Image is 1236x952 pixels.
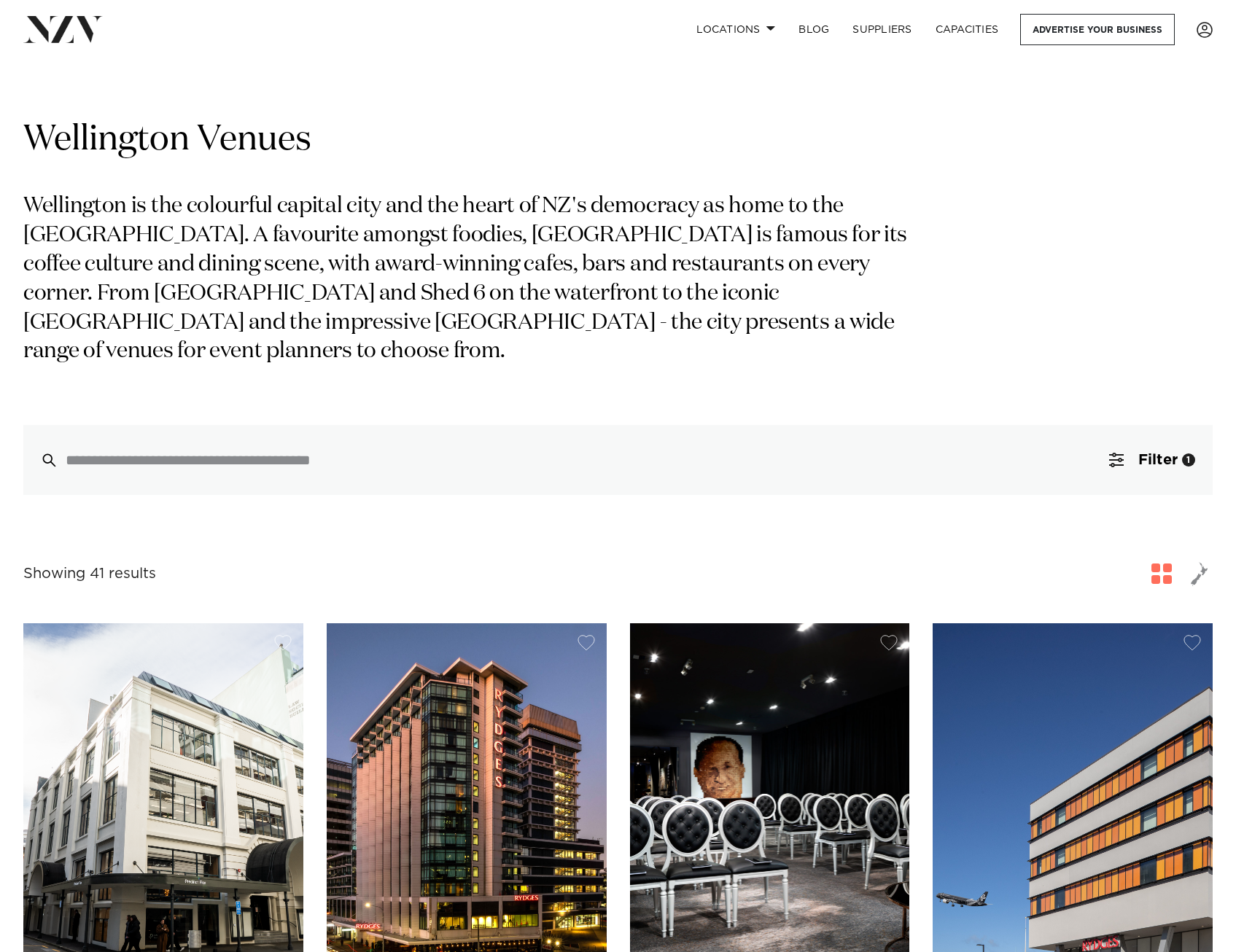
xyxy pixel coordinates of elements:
[23,117,1213,163] h1: Wellington Venues
[1182,453,1195,467] div: 1
[23,192,925,367] p: Wellington is the colourful capital city and the heart of NZ's democracy as home to the [GEOGRAPH...
[685,14,787,45] a: Locations
[1020,14,1175,45] a: Advertise your business
[787,14,841,45] a: BLOG
[23,16,103,42] img: nzv-logo.png
[841,14,923,45] a: SUPPLIERS
[23,563,156,585] div: Showing 41 results
[1138,453,1178,467] span: Filter
[1092,425,1213,495] button: Filter1
[924,14,1011,45] a: Capacities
